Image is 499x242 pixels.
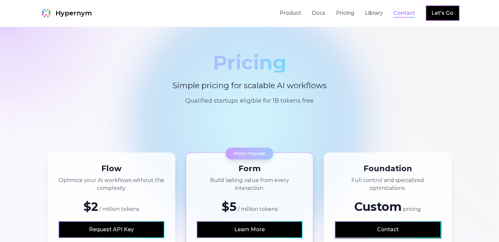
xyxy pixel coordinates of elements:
[431,9,453,17] a: Let's Go
[197,163,302,174] h3: Form
[335,222,440,237] a: Contact
[58,163,164,174] h3: Flow
[336,9,354,17] a: Pricing
[103,96,397,105] p: Qualified startups eligible for 1B tokens free
[99,206,139,212] span: / million tokens
[238,206,278,212] span: / million tokens
[335,176,441,192] p: Full control and specialized optimizations.
[55,9,92,18] span: Hypernym
[312,9,325,17] a: Docs
[393,9,415,17] a: Contact
[59,222,164,237] a: Request API Key
[139,80,360,91] p: Simple pricing for scalable AI workflows
[197,176,302,192] p: Build lasting value from every interaction.
[103,53,397,72] h1: Pricing
[58,176,164,192] p: Optimize your AI workflows without the complexity
[225,148,273,159] div: Most Popular
[354,199,402,214] span: Custom
[335,163,441,174] h3: Foundation
[197,222,302,237] a: Learn More
[403,206,421,212] span: pricing
[83,199,98,214] span: $2
[365,9,383,17] a: Library
[221,199,237,214] span: $5
[40,7,53,20] img: Hypernym Logo
[40,7,92,20] a: Hypernym
[280,9,301,17] a: Product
